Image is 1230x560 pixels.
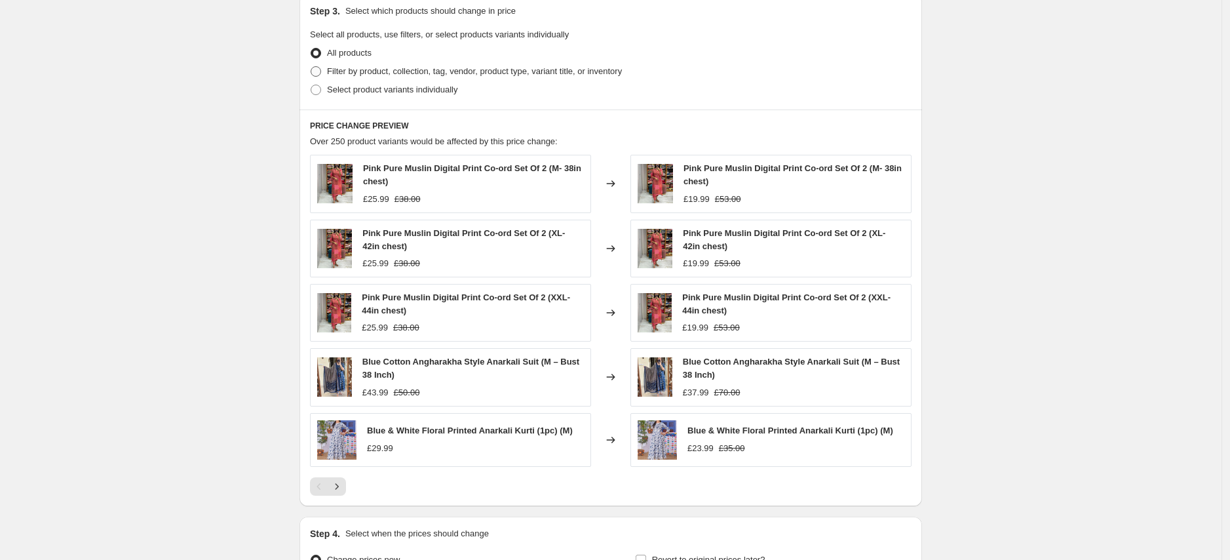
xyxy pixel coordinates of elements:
span: Pink Pure Muslin Digital Print Co-ord Set Of 2 (XXL- 44in chest) [682,292,891,315]
span: £25.99 [363,194,389,204]
img: WhatsAppImage2023-12-27at11.53.38PM_80x.jpg [638,229,672,268]
h6: PRICE CHANGE PREVIEW [310,121,912,131]
p: Select which products should change in price [345,5,516,18]
span: Blue & White Floral Printed Anarkali Kurti (1pc) (M) [367,426,573,435]
span: £19.99 [683,194,710,204]
span: Pink Pure Muslin Digital Print Co-ord Set Of 2 (XL- 42in chest) [362,228,565,251]
span: Select product variants individually [327,85,457,94]
span: £38.00 [394,258,420,268]
img: WhatsAppImage2024-01-24at11.52.29AM_2_80x.jpg [638,420,677,460]
span: £25.99 [362,323,388,332]
span: Pink Pure Muslin Digital Print Co-ord Set Of 2 (XL- 42in chest) [683,228,885,251]
span: Over 250 product variants would be affected by this price change: [310,136,558,146]
span: £53.00 [715,194,741,204]
img: WhatsAppImage2023-12-27at11.53.38PM_80x.jpg [638,293,672,332]
img: WhatsAppImage2023-12-27at11.53.38PM_80x.jpg [317,164,353,203]
span: Pink Pure Muslin Digital Print Co-ord Set Of 2 (M- 38in chest) [363,163,581,186]
button: Next [328,477,346,496]
span: £50.00 [394,388,420,397]
span: £43.99 [362,388,389,397]
h2: Step 3. [310,5,340,18]
span: Pink Pure Muslin Digital Print Co-ord Set Of 2 (XXL- 44in chest) [362,292,570,315]
span: £25.99 [362,258,389,268]
p: Select when the prices should change [345,527,489,540]
img: WhatsAppImage2023-12-27at11.53.38PM_80x.jpg [638,164,673,203]
span: All products [327,48,372,58]
span: £53.00 [714,323,740,332]
span: £38.00 [393,323,419,332]
img: WhatsAppImage2023-12-27at11.53.38PM_80x.jpg [317,293,351,332]
span: £23.99 [687,443,714,453]
span: Blue & White Floral Printed Anarkali Kurti (1pc) (M) [687,426,893,435]
span: £19.99 [682,323,708,332]
img: WhatsAppImage2023-12-27at11.53.38PM_80x.jpg [317,229,352,268]
img: 0671538e-9fbb-43ad-89ee-1ffdf1d060a6_80x.jpg [638,357,672,397]
nav: Pagination [310,477,346,496]
span: £70.00 [714,388,740,397]
span: Blue Cotton Angharakha Style Anarkali Suit (M – Bust 38 Inch) [362,357,579,380]
span: Filter by product, collection, tag, vendor, product type, variant title, or inventory [327,66,622,76]
span: £19.99 [683,258,709,268]
img: WhatsAppImage2024-01-24at11.52.29AM_2_80x.jpg [317,420,356,460]
span: £53.00 [714,258,740,268]
span: Select all products, use filters, or select products variants individually [310,30,569,39]
span: Pink Pure Muslin Digital Print Co-ord Set Of 2 (M- 38in chest) [683,163,902,186]
img: 0671538e-9fbb-43ad-89ee-1ffdf1d060a6_80x.jpg [317,357,352,397]
h2: Step 4. [310,527,340,540]
span: Blue Cotton Angharakha Style Anarkali Suit (M – Bust 38 Inch) [683,357,900,380]
span: £29.99 [367,443,393,453]
span: £38.00 [394,194,421,204]
span: £37.99 [683,388,709,397]
span: £35.00 [719,443,745,453]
